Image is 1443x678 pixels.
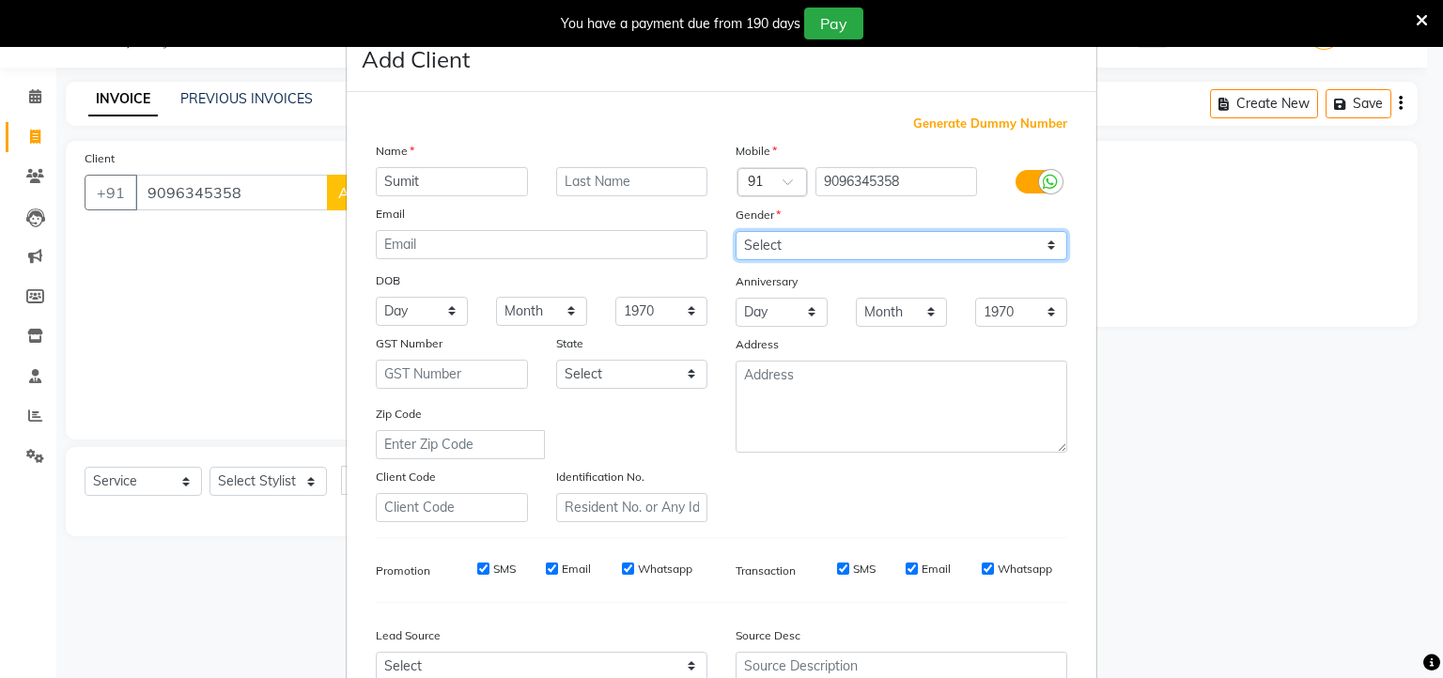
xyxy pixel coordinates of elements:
[493,561,516,578] label: SMS
[556,493,708,522] input: Resident No. or Any Id
[376,272,400,289] label: DOB
[815,167,978,196] input: Mobile
[376,360,528,389] input: GST Number
[736,143,777,160] label: Mobile
[922,561,951,578] label: Email
[736,336,779,353] label: Address
[556,469,644,485] label: Identification No.
[562,561,591,578] label: Email
[376,627,441,644] label: Lead Source
[736,207,781,223] label: Gender
[561,14,800,34] div: You have a payment due from 190 days
[736,627,800,644] label: Source Desc
[804,8,863,39] button: Pay
[556,167,708,196] input: Last Name
[736,562,796,579] label: Transaction
[376,469,436,485] label: Client Code
[376,206,405,223] label: Email
[376,430,545,459] input: Enter Zip Code
[556,335,583,352] label: State
[376,562,430,579] label: Promotion
[376,230,707,259] input: Email
[376,493,528,522] input: Client Code
[998,561,1052,578] label: Whatsapp
[362,42,470,76] h4: Add Client
[913,115,1067,133] span: Generate Dummy Number
[853,561,876,578] label: SMS
[376,335,442,352] label: GST Number
[376,167,528,196] input: First Name
[736,273,798,290] label: Anniversary
[376,143,414,160] label: Name
[376,406,422,423] label: Zip Code
[638,561,692,578] label: Whatsapp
